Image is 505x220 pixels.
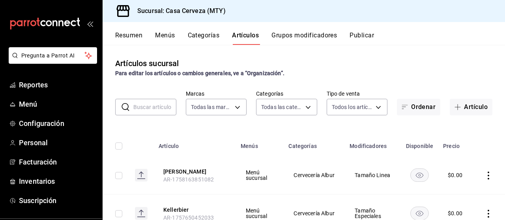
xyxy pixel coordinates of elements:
[115,31,505,45] div: navigation tabs
[236,131,284,156] th: Menús
[350,31,374,45] button: Publicar
[484,172,492,179] button: actions
[19,157,96,167] span: Facturación
[21,52,85,60] span: Pregunta a Parrot AI
[397,99,440,115] button: Ordenar
[115,31,142,45] button: Resumen
[163,168,226,176] button: edit-product-location
[19,137,96,148] span: Personal
[355,172,391,178] span: Tamaño Linea
[232,31,259,45] button: Artículos
[133,99,176,115] input: Buscar artículo
[188,31,220,45] button: Categorías
[450,99,492,115] button: Artículo
[246,170,274,181] span: Menú sucursal
[410,207,429,220] button: availability-product
[163,206,226,214] button: edit-product-location
[155,31,175,45] button: Menús
[332,103,373,111] span: Todos los artículos
[19,79,96,90] span: Reportes
[19,176,96,187] span: Inventarios
[19,99,96,109] span: Menú
[271,31,337,45] button: Grupos modificadores
[115,57,179,69] div: Artículos sucursal
[19,195,96,206] span: Suscripción
[154,131,236,156] th: Artículo
[191,103,232,111] span: Todas las marcas, Sin marca
[294,211,335,216] span: Cervecería Albur
[6,57,97,65] a: Pregunta a Parrot AI
[9,47,97,64] button: Pregunta a Parrot AI
[256,91,317,96] label: Categorías
[355,208,391,219] span: Tamaño Especiales
[448,209,462,217] div: $ 0.00
[484,210,492,218] button: actions
[246,208,274,219] span: Menú sucursal
[163,176,214,183] span: AR-1758163851082
[448,171,462,179] div: $ 0.00
[186,91,247,96] label: Marcas
[438,131,475,156] th: Precio
[87,20,93,27] button: open_drawer_menu
[401,131,438,156] th: Disponible
[261,103,303,111] span: Todas las categorías, Sin categoría
[131,6,226,16] h3: Sucursal: Casa Cerveza (MTY)
[284,131,345,156] th: Categorías
[294,172,335,178] span: Cervecería Albur
[327,91,388,96] label: Tipo de venta
[19,118,96,129] span: Configuración
[115,70,284,76] strong: Para editar los artículos o cambios generales, ve a “Organización”.
[410,168,429,182] button: availability-product
[345,131,401,156] th: Modificadores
